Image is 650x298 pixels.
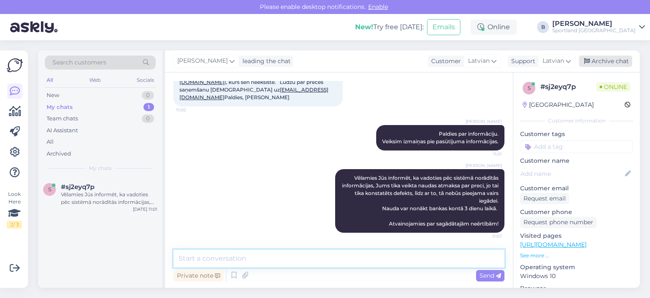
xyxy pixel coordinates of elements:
[540,82,596,92] div: # sj2eyq7p
[47,91,59,100] div: New
[47,114,78,123] div: Team chats
[537,21,549,33] div: B
[470,151,502,157] span: 11:01
[520,284,633,293] p: Browser
[143,103,154,111] div: 1
[45,75,55,86] div: All
[382,131,499,145] span: Paldies par informāciju. Veiksim izmaiņas pie pasūtījuma informācijas.
[47,150,71,158] div: Archived
[428,57,461,66] div: Customer
[520,272,633,281] p: Windows 10
[47,103,73,111] div: My chats
[133,206,157,212] div: [DATE] 11:01
[142,114,154,123] div: 0
[523,100,594,109] div: [GEOGRAPHIC_DATA]
[48,186,51,192] span: s
[520,208,633,217] p: Customer phone
[520,241,587,248] a: [URL][DOMAIN_NAME]
[89,164,112,172] span: My chats
[520,217,597,228] div: Request phone number
[520,184,633,193] p: Customer email
[342,175,500,227] span: Vēlamies Jūs informēt, ka vadoties pēc sistēmā norādītās informācijas, Jums tika veikta naudas at...
[366,3,391,11] span: Enable
[465,118,502,125] span: [PERSON_NAME]
[528,85,531,91] span: s
[520,263,633,272] p: Operating system
[520,117,633,125] div: Customer information
[470,233,502,240] span: 11:07
[596,82,631,92] span: Online
[135,75,156,86] div: Socials
[552,20,636,27] div: [PERSON_NAME]
[508,57,535,66] div: Support
[47,126,78,135] div: AI Assistant
[61,183,94,191] span: #sj2eyq7p
[520,252,633,259] p: See more ...
[174,270,223,281] div: Private note
[552,27,636,34] div: Sportland [GEOGRAPHIC_DATA]
[177,56,228,66] span: [PERSON_NAME]
[479,272,501,279] span: Send
[520,193,569,204] div: Request email
[47,138,54,146] div: All
[7,190,22,228] div: Look Here
[355,23,373,31] b: New!
[7,221,22,228] div: 2 / 3
[520,231,633,240] p: Visited pages
[427,19,460,35] button: Emails
[239,57,291,66] div: leading the chat
[52,58,106,67] span: Search customers
[7,57,23,73] img: Askly Logo
[468,56,490,66] span: Latvian
[579,56,632,67] div: Archive chat
[543,56,564,66] span: Latvian
[176,107,208,113] span: 11:00
[465,162,502,169] span: [PERSON_NAME]
[552,20,645,34] a: [PERSON_NAME]Sportland [GEOGRAPHIC_DATA]
[88,75,102,86] div: Web
[61,191,157,206] div: Vēlamies Jūs informēt, ka vadoties pēc sistēmā norādītās informācijas, Jums tika veikta naudas at...
[520,130,633,139] p: Customer tags
[521,169,623,178] input: Add name
[520,140,633,153] input: Add a tag
[520,156,633,165] p: Customer name
[355,22,424,32] div: Try free [DATE]:
[471,19,517,35] div: Online
[142,91,154,100] div: 0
